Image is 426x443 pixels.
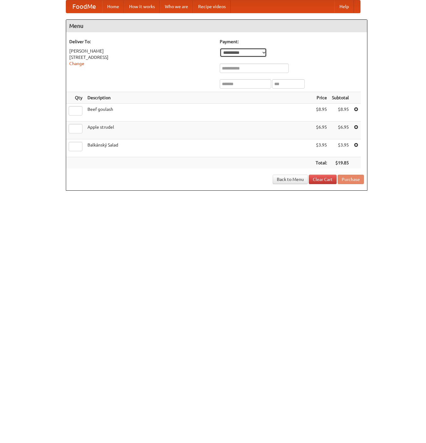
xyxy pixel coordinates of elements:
a: Back to Menu [273,175,308,184]
td: Balkánský Salad [85,139,313,157]
h5: Deliver To: [69,39,213,45]
td: Beef goulash [85,104,313,121]
h4: Menu [66,20,367,32]
td: $8.95 [313,104,329,121]
td: $8.95 [329,104,351,121]
a: How it works [124,0,160,13]
th: $19.85 [329,157,351,169]
th: Subtotal [329,92,351,104]
h5: Payment: [220,39,364,45]
div: [STREET_ADDRESS] [69,54,213,60]
th: Qty [66,92,85,104]
td: $6.95 [329,121,351,139]
td: $3.95 [313,139,329,157]
button: Purchase [338,175,364,184]
td: $3.95 [329,139,351,157]
th: Price [313,92,329,104]
td: Apple strudel [85,121,313,139]
th: Description [85,92,313,104]
a: Who we are [160,0,193,13]
div: [PERSON_NAME] [69,48,213,54]
a: Recipe videos [193,0,231,13]
a: FoodMe [66,0,102,13]
td: $6.95 [313,121,329,139]
a: Change [69,61,84,66]
a: Home [102,0,124,13]
th: Total: [313,157,329,169]
a: Clear Cart [309,175,337,184]
a: Help [334,0,354,13]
